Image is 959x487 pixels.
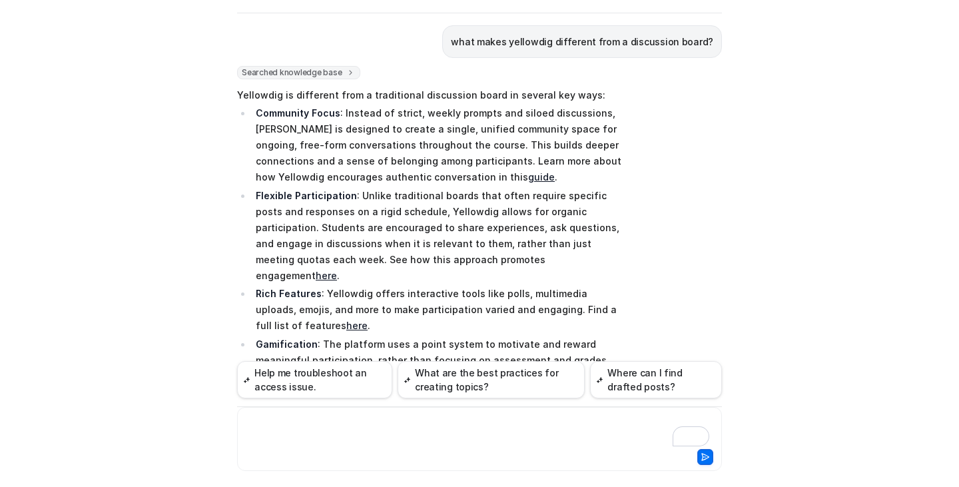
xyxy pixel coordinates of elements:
[256,188,627,284] p: : Unlike traditional boards that often require specific posts and responses on a rigid schedule, ...
[256,336,627,368] p: : The platform uses a point system to motivate and reward meaningful participation, rather than f...
[237,66,360,79] span: Searched knowledge base
[590,361,722,398] button: Where can I find drafted posts?
[256,288,322,299] strong: Rich Features
[451,34,713,50] p: what makes yellowdig different from a discussion board?
[346,320,368,331] a: here
[256,107,340,119] strong: Community Focus
[256,105,627,185] p: : Instead of strict, weekly prompts and siloed discussions, [PERSON_NAME] is designed to create a...
[237,87,627,103] p: Yellowdig is different from a traditional discussion board in several key ways:
[237,361,392,398] button: Help me troubleshoot an access issue.
[256,286,627,334] p: : Yellowdig offers interactive tools like polls, multimedia uploads, emojis, and more to make par...
[256,338,318,350] strong: Gamification
[240,416,719,446] div: To enrich screen reader interactions, please activate Accessibility in Grammarly extension settings
[398,361,585,398] button: What are the best practices for creating topics?
[256,190,357,201] strong: Flexible Participation
[316,270,337,281] a: here
[528,171,555,183] a: guide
